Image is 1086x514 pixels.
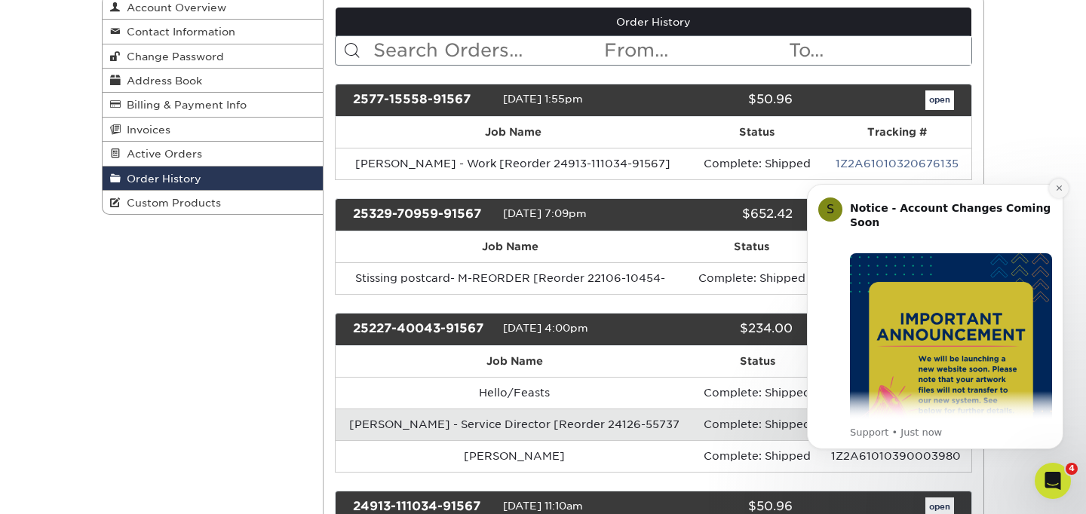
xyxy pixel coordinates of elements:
span: [DATE] 7:09pm [503,207,587,219]
td: Complete: Shipped [694,377,821,408]
th: Job Name [336,346,695,377]
span: [DATE] 11:10am [503,500,583,512]
input: To... [787,36,971,65]
span: Order History [121,173,201,185]
a: Order History [336,8,972,36]
a: Change Password [103,44,323,69]
div: 25329-70959-91567 [342,205,503,225]
th: Tracking # [823,117,971,148]
a: Invoices [103,118,323,142]
td: Complete: Shipped [691,148,823,179]
td: Complete: Shipped [694,408,821,440]
div: $234.00 [642,320,803,339]
div: $50.96 [642,90,803,110]
td: Hello/Feasts [336,377,695,408]
a: Order History [103,167,323,191]
th: Job Name [336,117,692,148]
input: From... [603,36,787,65]
span: Address Book [121,75,202,87]
td: [PERSON_NAME] - Service Director [Reorder 24126-55737 [336,408,695,440]
a: Contact Information [103,20,323,44]
span: [DATE] 1:55pm [503,93,583,105]
span: Billing & Payment Info [121,99,247,111]
a: Custom Products [103,191,323,214]
input: Search Orders... [372,36,603,65]
a: Address Book [103,69,323,93]
a: open [925,90,954,110]
span: Custom Products [121,197,221,209]
a: Active Orders [103,142,323,166]
td: Complete: Shipped [694,440,821,472]
th: Status [686,231,818,262]
a: Billing & Payment Info [103,93,323,117]
th: Status [694,346,821,377]
div: 2577-15558-91567 [342,90,503,110]
span: Account Overview [121,2,226,14]
th: Status [691,117,823,148]
th: Job Name [336,231,686,262]
iframe: Intercom live chat [1035,463,1071,499]
span: Invoices [121,124,170,136]
td: [PERSON_NAME] - Work [Reorder 24913-111034-91567] [336,148,692,179]
a: 1Z2A61010320676135 [836,158,959,170]
td: Complete: Shipped [686,262,818,294]
div: 25227-40043-91567 [342,320,503,339]
td: Stissing postcard- M-REORDER [Reorder 22106-10454- [336,262,686,294]
iframe: Intercom notifications message [784,165,1086,506]
span: [DATE] 4:00pm [503,322,588,334]
span: Contact Information [121,26,235,38]
span: Active Orders [121,148,202,160]
div: $652.42 [642,205,803,225]
span: 4 [1066,463,1078,475]
span: Change Password [121,50,224,63]
td: [PERSON_NAME] [336,440,695,472]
